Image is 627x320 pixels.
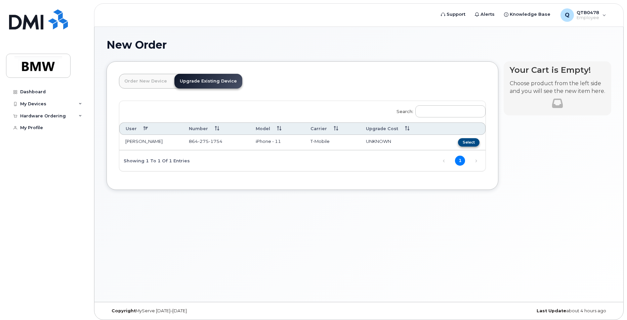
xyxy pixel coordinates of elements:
[510,80,605,95] p: Choose product from the left side and you will see the new item here.
[443,308,611,314] div: about 4 hours ago
[250,122,304,135] th: Model: activate to sort column ascending
[510,65,605,74] h4: Your Cart is Empty!
[250,135,304,150] td: iPhone - 11
[360,122,437,135] th: Upgrade Cost: activate to sort column ascending
[598,291,622,315] iframe: Messenger Launcher
[439,156,449,166] a: Previous
[112,308,136,313] strong: Copyright
[471,156,481,166] a: Next
[304,122,360,135] th: Carrier: activate to sort column ascending
[107,39,611,51] h1: New Order
[183,122,250,135] th: Number: activate to sort column ascending
[119,135,183,150] td: [PERSON_NAME]
[119,155,190,166] div: Showing 1 to 1 of 1 entries
[537,308,566,313] strong: Last Update
[209,139,222,144] span: 1754
[189,139,222,144] span: 864
[366,139,391,144] span: UNKNOWN
[455,156,465,166] a: 1
[119,122,183,135] th: User: activate to sort column descending
[392,101,486,120] label: Search:
[415,105,486,117] input: Search:
[458,138,479,147] button: Select
[119,74,172,89] a: Order New Device
[304,135,360,150] td: T-Mobile
[107,308,275,314] div: MyServe [DATE]–[DATE]
[174,74,242,89] a: Upgrade Existing Device
[198,139,209,144] span: 275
